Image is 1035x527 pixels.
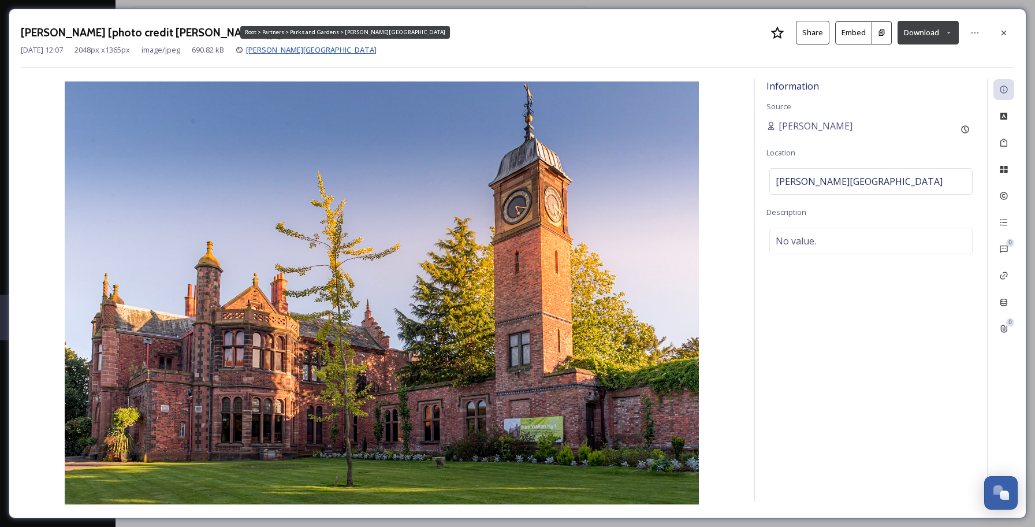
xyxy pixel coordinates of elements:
[776,175,943,188] span: [PERSON_NAME][GEOGRAPHIC_DATA]
[766,147,795,158] span: Location
[766,101,791,112] span: Source
[192,44,224,55] span: 690.82 kB
[984,476,1018,510] button: Open Chat
[1006,318,1014,326] div: 0
[21,44,63,55] span: [DATE] 12:07
[75,44,130,55] span: 2048 px x 1365 px
[776,234,816,248] span: No value.
[779,119,852,133] span: [PERSON_NAME]
[898,21,959,44] button: Download
[21,81,743,504] img: Walton%20Hall%20%5Bphoto%20credit%20Any%20Gilbert%5D.jpg
[240,26,450,39] div: Root > Partners > Parks and Gardens > [PERSON_NAME][GEOGRAPHIC_DATA]
[1006,239,1014,247] div: 0
[142,44,180,55] span: image/jpeg
[21,24,282,41] h3: [PERSON_NAME] [photo credit [PERSON_NAME]].jpg
[766,80,819,92] span: Information
[246,44,377,55] span: [PERSON_NAME][GEOGRAPHIC_DATA]
[835,21,872,44] button: Embed
[766,207,806,217] span: Description
[796,21,829,44] button: Share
